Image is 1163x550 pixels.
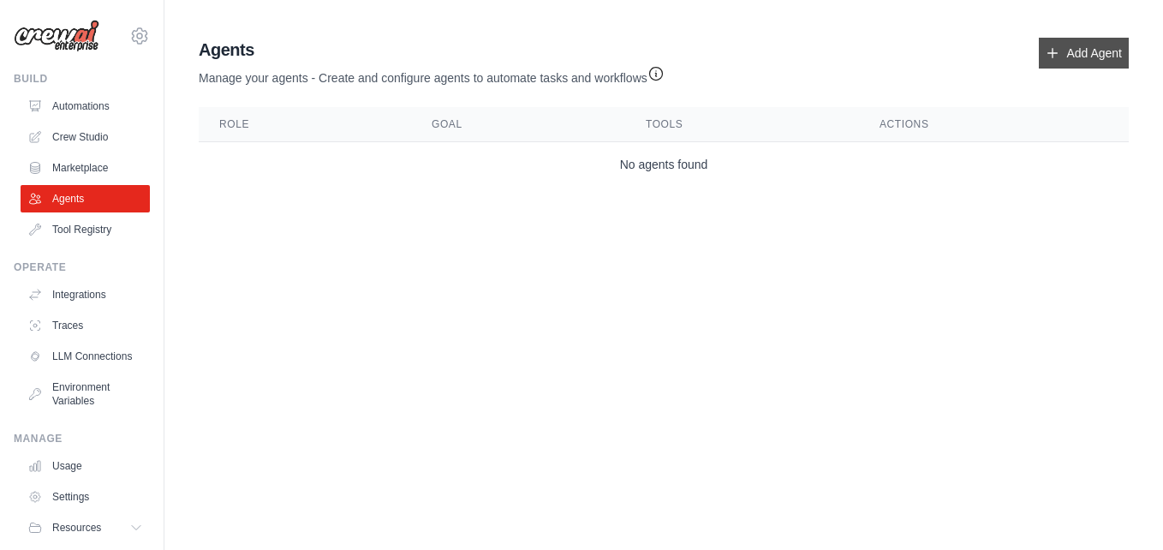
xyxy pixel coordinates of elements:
a: Agents [21,185,150,212]
a: LLM Connections [21,343,150,370]
td: No agents found [199,142,1129,188]
a: Add Agent [1039,38,1129,69]
th: Role [199,107,411,142]
a: Settings [21,483,150,511]
a: Traces [21,312,150,339]
a: Integrations [21,281,150,308]
th: Actions [859,107,1129,142]
a: Automations [21,93,150,120]
th: Tools [625,107,859,142]
a: Environment Variables [21,374,150,415]
div: Operate [14,260,150,274]
a: Usage [21,452,150,480]
th: Goal [411,107,625,142]
button: Resources [21,514,150,541]
a: Tool Registry [21,216,150,243]
p: Manage your agents - Create and configure agents to automate tasks and workflows [199,62,665,87]
h2: Agents [199,38,665,62]
a: Crew Studio [21,123,150,151]
a: Marketplace [21,154,150,182]
div: Build [14,72,150,86]
span: Resources [52,521,101,535]
div: Manage [14,432,150,445]
img: Logo [14,20,99,52]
